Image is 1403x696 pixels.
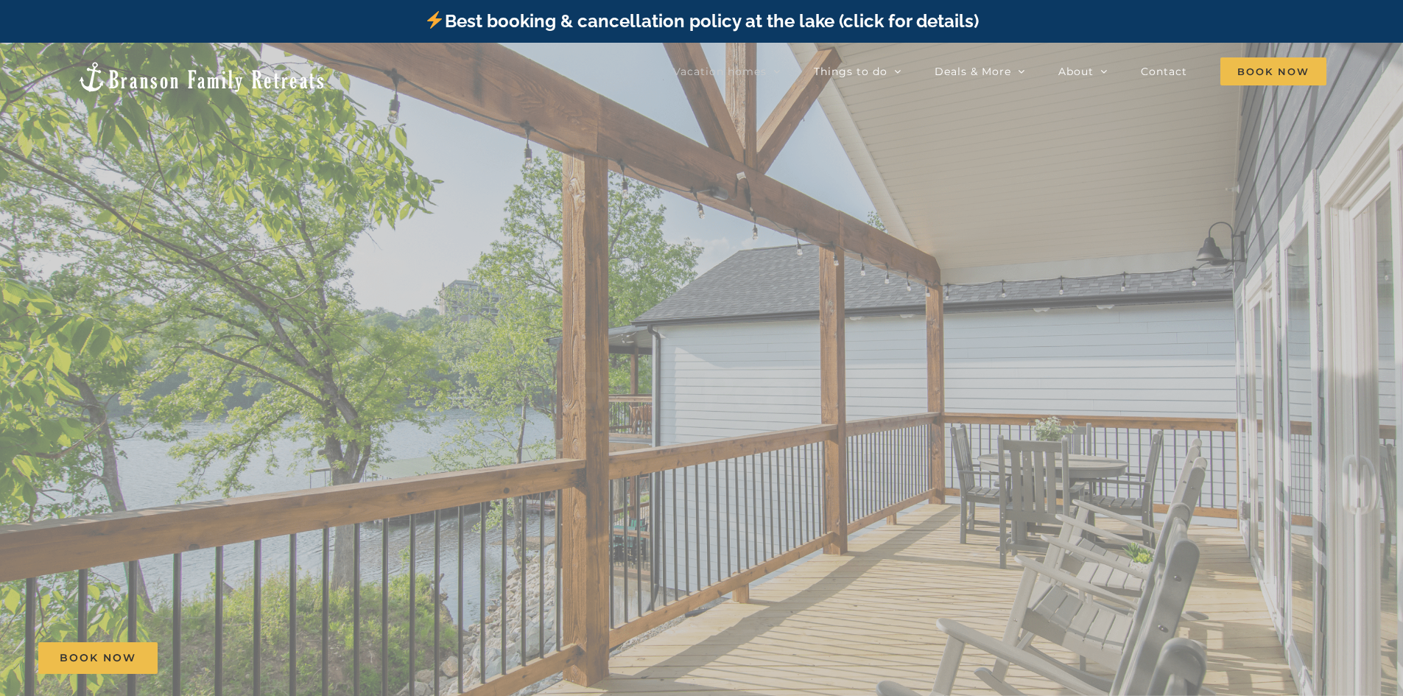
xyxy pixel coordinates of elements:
a: Book Now [38,642,158,674]
nav: Main Menu [673,57,1326,86]
span: Contact [1141,66,1187,77]
span: Things to do [814,66,887,77]
img: ⚡️ [426,11,443,29]
span: Deals & More [935,66,1011,77]
span: Book Now [60,652,136,664]
a: Vacation homes [673,57,781,86]
a: Best booking & cancellation policy at the lake (click for details) [424,10,978,32]
a: Contact [1141,57,1187,86]
b: Blue Pearl [571,359,833,421]
span: About [1058,66,1094,77]
a: About [1058,57,1108,86]
a: Deals & More [935,57,1025,86]
img: Branson Family Retreats Logo [77,60,326,94]
span: Vacation homes [673,66,767,77]
h3: 5 Bedrooms | Sleeps 10 [613,436,791,455]
span: Book Now [1220,57,1326,85]
a: Things to do [814,57,901,86]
